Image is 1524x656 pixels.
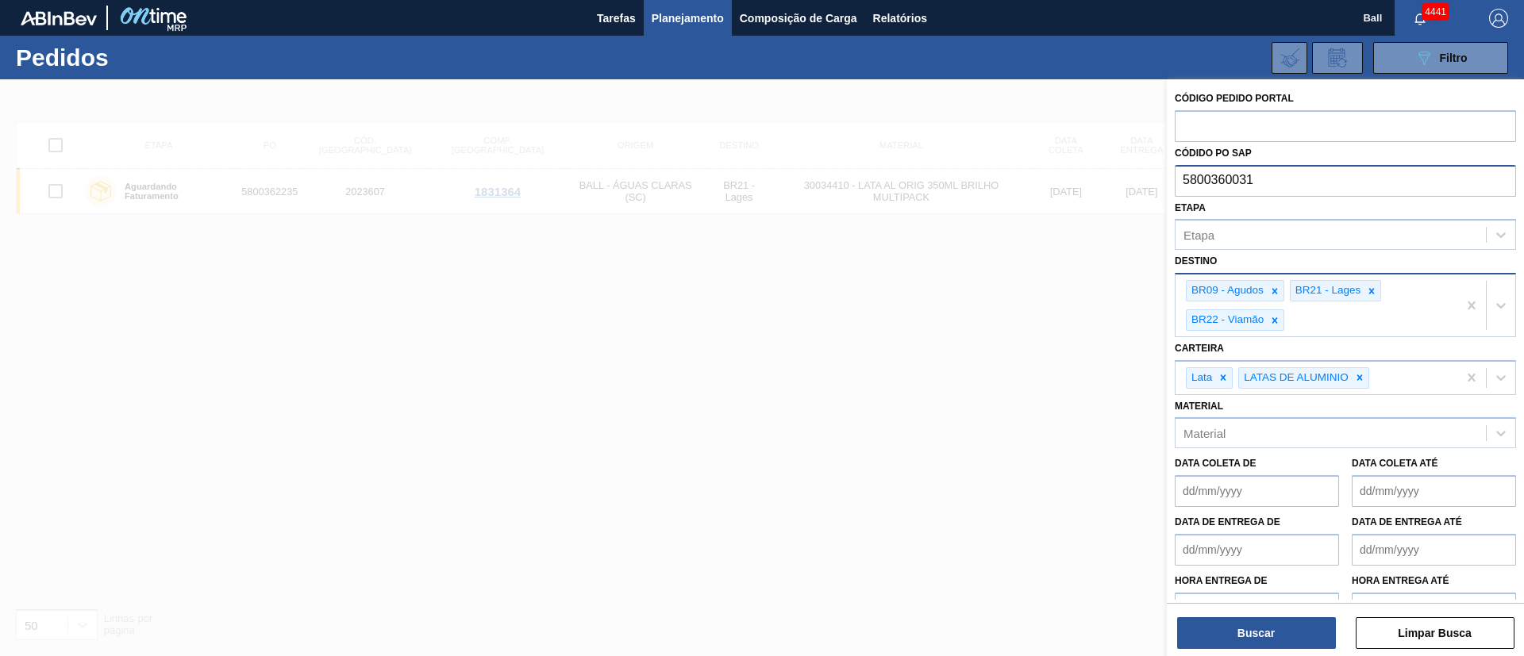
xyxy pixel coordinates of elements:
[21,11,97,25] img: TNhmsLtSVTkK8tSr43FrP2fwEKptu5GPRR3wAAAABJRU5ErkJggg==
[1175,401,1223,412] label: Material
[1312,42,1363,74] div: Solicitação de Revisão de Pedidos
[1187,368,1214,388] div: Lata
[16,48,253,67] h1: Pedidos
[1352,458,1437,469] label: Data coleta até
[1175,202,1206,213] label: Etapa
[597,9,636,28] span: Tarefas
[1352,475,1516,507] input: dd/mm/yyyy
[1373,42,1508,74] button: Filtro
[1239,368,1351,388] div: LATAS DE ALUMINIO
[1352,516,1462,527] label: Data de Entrega até
[652,9,724,28] span: Planejamento
[873,9,927,28] span: Relatórios
[1175,343,1224,354] label: Carteira
[1175,534,1339,566] input: dd/mm/yyyy
[1422,3,1449,21] span: 4441
[1352,534,1516,566] input: dd/mm/yyyy
[1175,93,1294,104] label: Código Pedido Portal
[1395,7,1445,29] button: Notificações
[1183,228,1214,242] div: Etapa
[1187,310,1266,330] div: BR22 - Viamão
[1175,516,1280,527] label: Data de Entrega de
[1352,570,1516,593] label: Hora entrega até
[1440,52,1468,64] span: Filtro
[1175,458,1256,469] label: Data coleta de
[740,9,857,28] span: Composição de Carga
[1183,427,1226,440] div: Material
[1291,281,1364,301] div: BR21 - Lages
[1187,281,1266,301] div: BR09 - Agudos
[1489,9,1508,28] img: Logout
[1272,42,1307,74] div: Importar Negociações dos Pedidos
[1175,475,1339,507] input: dd/mm/yyyy
[1175,570,1339,593] label: Hora entrega de
[1175,255,1217,267] label: Destino
[1175,148,1252,159] label: Códido PO SAP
